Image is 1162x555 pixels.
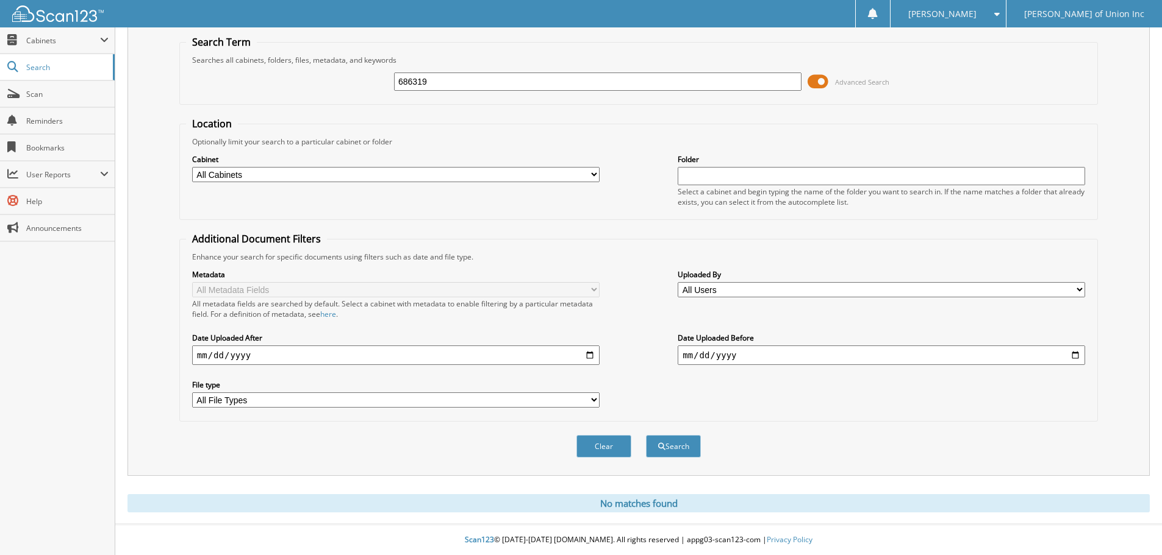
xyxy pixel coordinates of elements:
span: Cabinets [26,35,100,46]
div: Optionally limit your search to a particular cabinet or folder [186,136,1091,147]
div: © [DATE]-[DATE] [DOMAIN_NAME]. All rights reserved | appg03-scan123-com | [115,525,1162,555]
label: Folder [678,154,1085,164]
span: User Reports [26,169,100,180]
legend: Search Term [186,35,257,49]
button: Clear [576,435,631,458]
div: Searches all cabinets, folders, files, metadata, and keywords [186,55,1091,65]
label: Date Uploaded After [192,333,600,343]
span: Scan [26,89,109,99]
label: Uploaded By [678,269,1085,280]
span: Bookmarks [26,143,109,153]
div: All metadata fields are searched by default. Select a cabinet with metadata to enable filtering b... [192,299,600,319]
label: Metadata [192,269,600,280]
legend: Additional Document Filters [186,232,327,246]
span: Help [26,196,109,207]
span: Scan123 [465,534,494,545]
span: [PERSON_NAME] of Union Inc [1024,10,1144,18]
input: end [678,345,1085,365]
span: Advanced Search [835,77,889,87]
span: Announcements [26,223,109,233]
button: Search [646,435,701,458]
img: scan123-logo-white.svg [12,5,104,22]
label: Cabinet [192,154,600,164]
a: here [320,309,336,319]
span: Search [26,62,107,72]
iframe: Chat Widget [1101,497,1162,555]
span: [PERSON_NAME] [908,10,977,18]
label: File type [192,380,600,390]
span: Reminders [26,116,109,126]
legend: Location [186,117,238,130]
label: Date Uploaded Before [678,333,1085,343]
div: No matches found [127,494,1150,512]
div: Enhance your search for specific documents using filters such as date and file type. [186,252,1091,262]
a: Privacy Policy [767,534,812,545]
input: start [192,345,600,365]
div: Select a cabinet and begin typing the name of the folder you want to search in. If the name match... [678,186,1085,207]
